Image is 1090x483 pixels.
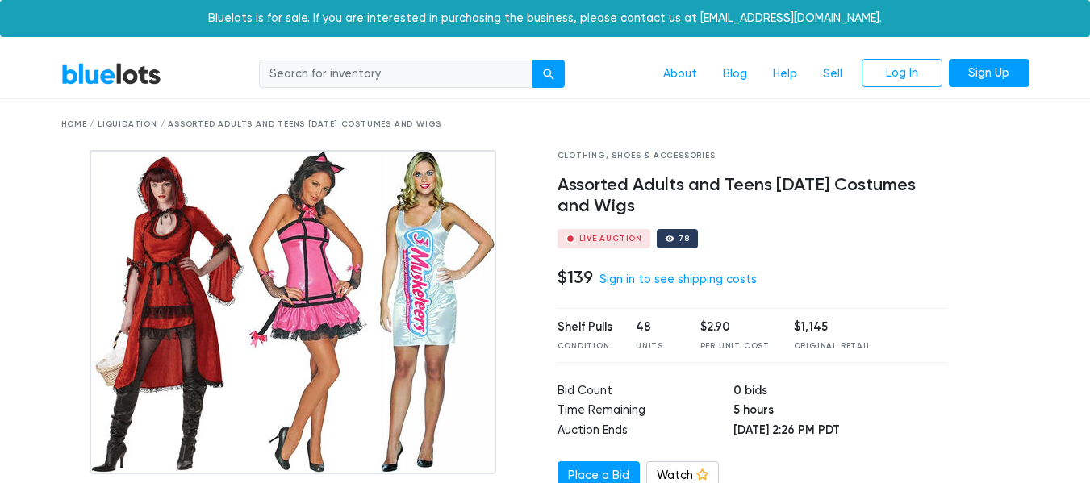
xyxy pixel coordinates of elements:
[599,273,757,286] a: Sign in to see shipping costs
[862,59,942,88] a: Log In
[558,319,612,336] div: Shelf Pulls
[710,59,760,90] a: Blog
[558,175,947,217] h4: Assorted Adults and Teens [DATE] Costumes and Wigs
[558,402,733,422] td: Time Remaining
[733,382,946,402] td: 0 bids
[558,267,593,288] h4: $139
[679,235,690,243] div: 78
[558,150,947,162] div: Clothing, Shoes & Accessories
[90,150,496,474] img: 28af94ae-f930-4aa4-9ace-2a140cd7037a-1757620606.jpg
[579,235,643,243] div: Live Auction
[733,402,946,422] td: 5 hours
[949,59,1029,88] a: Sign Up
[61,119,1029,131] div: Home / Liquidation / Assorted Adults and Teens [DATE] Costumes and Wigs
[700,319,770,336] div: $2.90
[650,59,710,90] a: About
[794,340,871,352] div: Original Retail
[636,319,676,336] div: 48
[61,62,161,85] a: BlueLots
[700,340,770,352] div: Per Unit Cost
[558,422,733,442] td: Auction Ends
[558,340,612,352] div: Condition
[259,60,533,89] input: Search for inventory
[760,59,810,90] a: Help
[636,340,676,352] div: Units
[558,382,733,402] td: Bid Count
[733,422,946,442] td: [DATE] 2:26 PM PDT
[794,319,871,336] div: $1,145
[810,59,855,90] a: Sell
